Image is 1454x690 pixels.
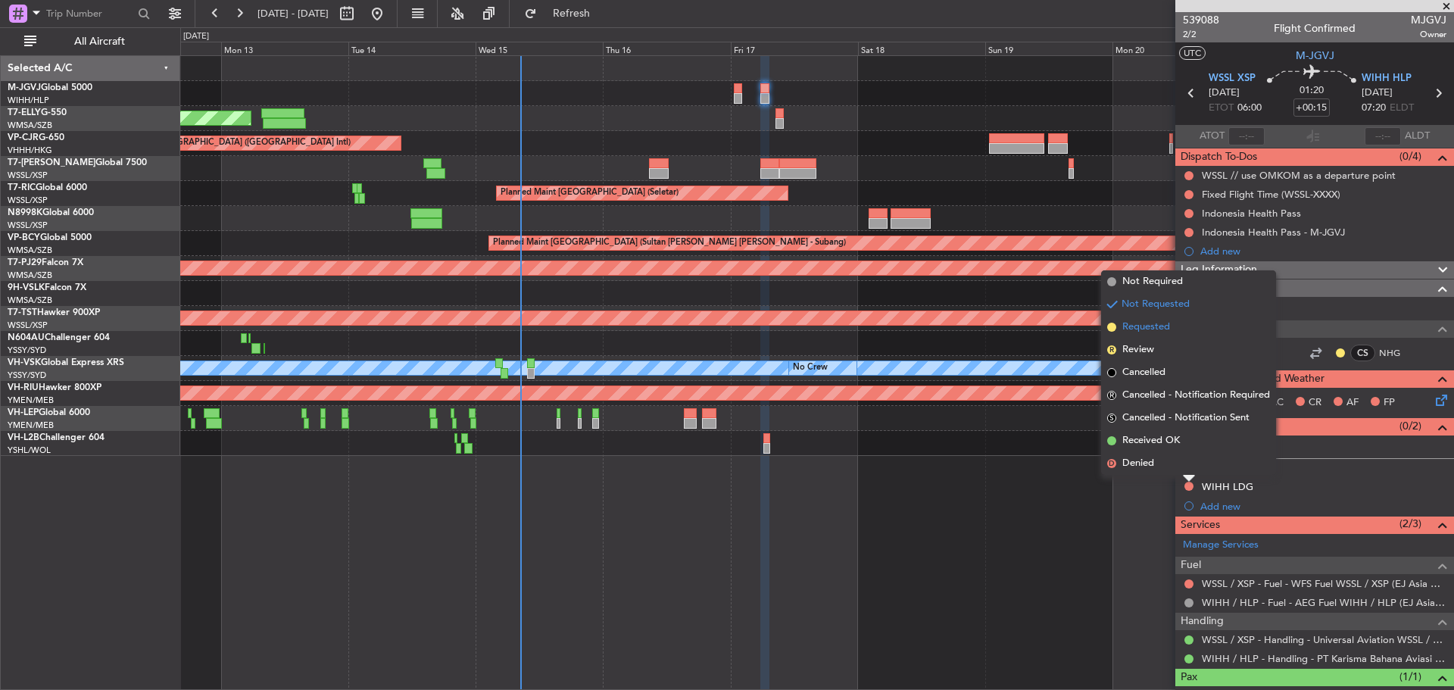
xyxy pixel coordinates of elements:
span: Not Required [1122,274,1183,289]
a: WIHH / HLP - Fuel - AEG Fuel WIHH / HLP (EJ Asia Only) [1202,596,1446,609]
span: (0/2) [1399,418,1421,434]
div: Fri 17 [731,42,858,55]
a: VH-LEPGlobal 6000 [8,408,90,417]
a: YSSY/SYD [8,370,46,381]
span: Denied [1122,456,1154,471]
span: Not Requested [1122,297,1190,312]
button: UTC [1179,46,1206,60]
a: WSSL / XSP - Handling - Universal Aviation WSSL / XSP [1202,633,1446,646]
span: Cancelled - Notification Required [1122,388,1270,403]
div: Flight Confirmed [1274,20,1356,36]
span: WIHH HLP [1362,71,1412,86]
a: WSSL / XSP - Fuel - WFS Fuel WSSL / XSP (EJ Asia Only) [1202,577,1446,590]
div: Thu 16 [603,42,730,55]
span: VP-BCY [8,233,40,242]
div: Planned Maint [GEOGRAPHIC_DATA] (Sultan [PERSON_NAME] [PERSON_NAME] - Subang) [493,232,846,254]
div: Fixed Flight Time (WSSL-XXXX) [1202,188,1340,201]
a: VH-RIUHawker 800XP [8,383,101,392]
span: VH-LEP [8,408,39,417]
a: VH-L2BChallenger 604 [8,433,105,442]
span: 06:00 [1237,101,1262,116]
input: --:-- [1228,127,1265,145]
a: WMSA/SZB [8,270,52,281]
a: WIHH / HLP - Handling - PT Karisma Bahana Aviasi WIHH / HLP [1202,652,1446,665]
span: Received OK [1122,433,1180,448]
span: ATOT [1200,129,1225,144]
span: T7-RIC [8,183,36,192]
span: MJGVJ [1411,12,1446,28]
span: Cancelled [1122,365,1165,380]
span: [DATE] [1209,86,1240,101]
span: ELDT [1390,101,1414,116]
span: (0/4) [1399,148,1421,164]
span: CR [1309,395,1321,411]
span: T7-PJ29 [8,258,42,267]
a: VHHH/HKG [8,145,52,156]
span: Fuel [1181,557,1201,574]
a: T7-TSTHawker 900XP [8,308,100,317]
a: WMSA/SZB [8,245,52,256]
div: WSSL // use OMKOM as a departure point [1202,169,1396,182]
div: Planned Maint [GEOGRAPHIC_DATA] (Seletar) [501,182,679,205]
span: 2/2 [1183,28,1219,41]
div: Indonesia Health Pass [1202,207,1301,220]
div: Add new [1200,245,1446,258]
button: All Aircraft [17,30,164,54]
span: S [1107,414,1116,423]
span: AF [1346,395,1359,411]
a: VP-BCYGlobal 5000 [8,233,92,242]
span: R [1107,345,1116,354]
a: T7-[PERSON_NAME]Global 7500 [8,158,147,167]
span: [DATE] [1362,86,1393,101]
a: Manage Services [1183,538,1259,553]
span: R [1107,391,1116,400]
button: Refresh [517,2,608,26]
span: [DATE] - [DATE] [257,7,329,20]
div: Indonesia Health Pass - M-JGVJ [1202,226,1345,239]
div: Add new [1200,500,1446,513]
span: WSSL XSP [1209,71,1256,86]
span: ALDT [1405,129,1430,144]
a: WSSL/XSP [8,320,48,331]
span: Requested [1122,320,1170,335]
div: No Crew [793,357,828,379]
div: Mon 13 [221,42,348,55]
span: VH-L2B [8,433,39,442]
a: VH-VSKGlobal Express XRS [8,358,124,367]
span: VH-RIU [8,383,39,392]
span: VH-VSK [8,358,41,367]
a: VP-CJRG-650 [8,133,64,142]
a: WSSL/XSP [8,220,48,231]
span: T7-TST [8,308,37,317]
a: YSHL/WOL [8,445,51,456]
span: (1/1) [1399,669,1421,685]
span: D [1107,459,1116,468]
a: WMSA/SZB [8,295,52,306]
a: YMEN/MEB [8,395,54,406]
a: NHG [1379,346,1413,360]
a: T7-ELLYG-550 [8,108,67,117]
span: N8998K [8,208,42,217]
span: Refresh [540,8,604,19]
span: Dispatch To-Dos [1181,148,1257,166]
span: Review [1122,342,1154,357]
div: Wed 15 [476,42,603,55]
input: Trip Number [46,2,133,25]
span: M-JGVJ [8,83,41,92]
div: WIHH LDG [1202,480,1253,493]
a: WMSA/SZB [8,120,52,131]
span: M-JGVJ [1296,48,1334,64]
span: 01:20 [1300,83,1324,98]
div: CS [1350,345,1375,361]
div: Sat 18 [858,42,985,55]
span: Services [1181,517,1220,534]
span: (2/3) [1399,516,1421,532]
span: ETOT [1209,101,1234,116]
a: YSSY/SYD [8,345,46,356]
a: WSSL/XSP [8,195,48,206]
div: Sun 19 [985,42,1112,55]
a: WIHH/HLP [8,95,49,106]
span: VP-CJR [8,133,39,142]
a: T7-PJ29Falcon 7X [8,258,83,267]
div: Mon 20 [1112,42,1240,55]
